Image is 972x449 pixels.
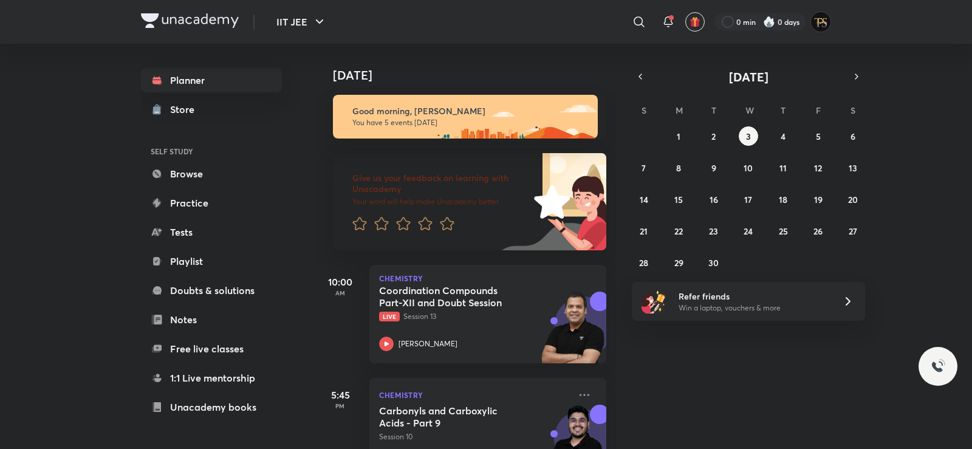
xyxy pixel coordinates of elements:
button: September 21, 2025 [634,221,654,241]
abbr: September 12, 2025 [814,162,822,174]
img: avatar [690,16,700,27]
button: avatar [685,12,705,32]
abbr: September 7, 2025 [642,162,646,174]
abbr: September 19, 2025 [814,194,823,205]
abbr: September 27, 2025 [849,225,857,237]
abbr: September 14, 2025 [640,194,648,205]
button: September 16, 2025 [704,190,724,209]
button: September 30, 2025 [704,253,724,272]
abbr: September 20, 2025 [848,194,858,205]
abbr: September 9, 2025 [711,162,716,174]
h6: Refer friends [679,290,828,303]
button: September 1, 2025 [669,126,688,146]
abbr: September 29, 2025 [674,257,683,269]
abbr: Saturday [850,105,855,116]
h5: 5:45 [316,388,364,402]
button: September 9, 2025 [704,158,724,177]
button: September 6, 2025 [843,126,863,146]
img: morning [333,95,598,139]
button: September 22, 2025 [669,221,688,241]
abbr: September 22, 2025 [674,225,683,237]
abbr: September 1, 2025 [677,131,680,142]
abbr: September 2, 2025 [711,131,716,142]
p: AM [316,289,364,296]
a: Free live classes [141,337,282,361]
button: September 29, 2025 [669,253,688,272]
img: Company Logo [141,13,239,28]
p: Chemistry [379,275,597,282]
img: feedback_image [493,153,606,250]
a: Doubts & solutions [141,278,282,303]
button: September 8, 2025 [669,158,688,177]
p: You have 5 events [DATE] [352,118,587,128]
button: September 12, 2025 [809,158,828,177]
abbr: September 11, 2025 [779,162,787,174]
button: IIT JEE [269,10,334,34]
div: Store [170,102,202,117]
abbr: Friday [816,105,821,116]
abbr: September 4, 2025 [781,131,785,142]
img: unacademy [539,292,606,375]
button: September 27, 2025 [843,221,863,241]
h4: [DATE] [333,68,618,83]
abbr: September 24, 2025 [744,225,753,237]
abbr: September 15, 2025 [674,194,683,205]
p: Chemistry [379,388,570,402]
abbr: September 6, 2025 [850,131,855,142]
button: September 2, 2025 [704,126,724,146]
abbr: September 10, 2025 [744,162,753,174]
a: 1:1 Live mentorship [141,366,282,390]
button: September 19, 2025 [809,190,828,209]
button: September 26, 2025 [809,221,828,241]
a: Company Logo [141,13,239,31]
abbr: September 16, 2025 [710,194,718,205]
p: Session 13 [379,311,570,322]
a: Notes [141,307,282,332]
button: September 23, 2025 [704,221,724,241]
span: [DATE] [729,69,768,85]
button: September 5, 2025 [809,126,828,146]
abbr: September 3, 2025 [746,131,751,142]
button: September 20, 2025 [843,190,863,209]
abbr: September 28, 2025 [639,257,648,269]
button: September 25, 2025 [773,221,793,241]
p: Session 10 [379,431,570,442]
abbr: Sunday [642,105,646,116]
abbr: September 13, 2025 [849,162,857,174]
abbr: September 17, 2025 [744,194,752,205]
button: September 14, 2025 [634,190,654,209]
button: September 28, 2025 [634,253,654,272]
abbr: Thursday [781,105,785,116]
abbr: September 30, 2025 [708,257,719,269]
button: September 13, 2025 [843,158,863,177]
abbr: September 5, 2025 [816,131,821,142]
button: September 15, 2025 [669,190,688,209]
button: September 7, 2025 [634,158,654,177]
button: September 17, 2025 [739,190,758,209]
a: Unacademy books [141,395,282,419]
span: Live [379,312,400,321]
a: Planner [141,68,282,92]
h5: 10:00 [316,275,364,289]
a: Practice [141,191,282,215]
button: September 4, 2025 [773,126,793,146]
img: referral [642,289,666,314]
button: September 18, 2025 [773,190,793,209]
abbr: September 21, 2025 [640,225,648,237]
abbr: Tuesday [711,105,716,116]
a: Store [141,97,282,122]
p: PM [316,402,364,410]
img: ttu [931,359,945,374]
button: [DATE] [649,68,848,85]
abbr: September 8, 2025 [676,162,681,174]
p: Your word will help make Unacademy better [352,197,530,207]
button: September 11, 2025 [773,158,793,177]
p: [PERSON_NAME] [399,338,457,349]
button: September 10, 2025 [739,158,758,177]
h6: Good morning, [PERSON_NAME] [352,106,587,117]
h6: Give us your feedback on learning with Unacademy [352,173,530,194]
a: Browse [141,162,282,186]
img: Tanishq Sahu [810,12,831,32]
button: September 3, 2025 [739,126,758,146]
h6: SELF STUDY [141,141,282,162]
